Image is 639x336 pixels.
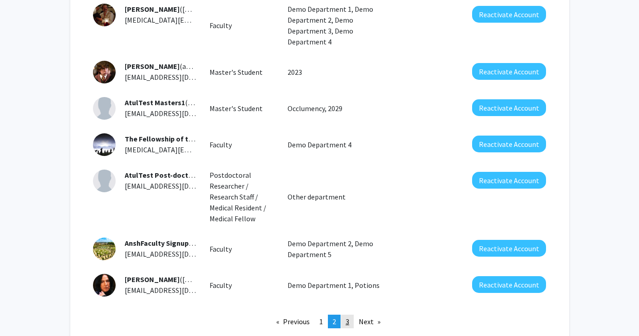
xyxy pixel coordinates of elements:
div: Faculty [203,280,281,291]
p: Occlumency, 2029 [288,103,391,114]
img: Profile Picture [93,61,116,83]
button: Reactivate Account [472,63,546,80]
div: Postdoctoral Researcher / Research Staff / Medical Resident / Medical Fellow [203,170,281,224]
span: ([MEDICAL_DATA]-faculty) [125,5,262,14]
a: Next page [354,315,385,328]
div: Master's Student [203,103,281,114]
img: Profile Picture [93,274,116,297]
span: ([PERSON_NAME]) [125,239,299,248]
span: 3 [346,317,349,326]
p: Demo Department 1, Demo Department 2, Demo Department 3, Demo Department 4 [288,4,391,47]
span: AnshFaculty SignupCase0WChange [125,239,240,248]
div: Faculty [203,243,281,254]
p: 2023 [288,67,391,78]
span: [EMAIL_ADDRESS][DOMAIN_NAME] [125,109,235,118]
button: Reactivate Account [472,136,546,152]
span: (atul) [125,170,220,180]
img: Profile Picture [93,238,116,260]
img: Profile Picture [93,133,116,156]
span: [EMAIL_ADDRESS][DOMAIN_NAME] [125,181,235,190]
span: [MEDICAL_DATA][EMAIL_ADDRESS][DOMAIN_NAME] [125,15,288,24]
button: Reactivate Account [472,172,546,189]
span: AtulTest Masters1 [125,98,185,107]
span: 1 [319,317,323,326]
div: Master's Student [203,67,281,78]
span: The Fellowship of the Ring [125,134,213,143]
span: ([MEDICAL_DATA]-faculty) [125,134,295,143]
span: AtulTest Post-doctoral [125,170,202,180]
span: 2 [332,317,336,326]
a: Previous page [272,315,314,328]
button: Reactivate Account [472,99,546,116]
ul: Pagination [93,315,546,328]
button: Reactivate Account [472,6,546,23]
span: (accessibe-student) [125,62,241,71]
p: Demo Department 4 [288,139,391,150]
iframe: Chat [7,295,39,329]
span: (atul) [125,98,203,107]
p: Demo Department 2, Demo Department 5 [288,238,391,260]
p: Other department [288,191,391,202]
div: Faculty [203,139,281,150]
button: Reactivate Account [472,240,546,257]
span: [PERSON_NAME] [125,62,180,71]
div: Faculty [203,20,281,31]
button: Reactivate Account [472,276,546,293]
span: [MEDICAL_DATA][EMAIL_ADDRESS][DOMAIN_NAME] [125,145,288,154]
img: Profile Picture [93,4,116,26]
span: ([PERSON_NAME]+faculty) [125,275,264,284]
span: [EMAIL_ADDRESS][DOMAIN_NAME] [125,286,235,295]
span: [EMAIL_ADDRESS][DOMAIN_NAME] [125,73,235,82]
img: Profile Picture [93,97,116,120]
span: [EMAIL_ADDRESS][DOMAIN_NAME] [125,249,235,258]
p: Demo Department 1, Potions [288,280,391,291]
img: Profile Picture [93,170,116,192]
span: [PERSON_NAME] [125,5,180,14]
span: [PERSON_NAME] [125,275,180,284]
